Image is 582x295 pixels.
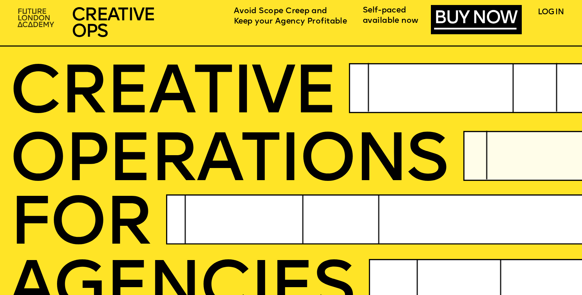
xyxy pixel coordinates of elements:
a: LOG IN [538,8,563,16]
span: OPERatioNS [9,129,447,197]
span: CREATIVE [9,61,336,129]
span: CREATIVE OPS [72,7,154,41]
a: BUY NOW [434,10,516,30]
span: Keep your Agency Profitable [234,17,347,26]
span: Avoid Scope Creep and [234,7,327,15]
span: Self-paced [363,6,406,15]
img: upload-2f72e7a8-3806-41e8-b55b-d754ac055a4a.png [14,5,59,32]
span: FOR [9,192,151,260]
span: available now [363,16,418,25]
